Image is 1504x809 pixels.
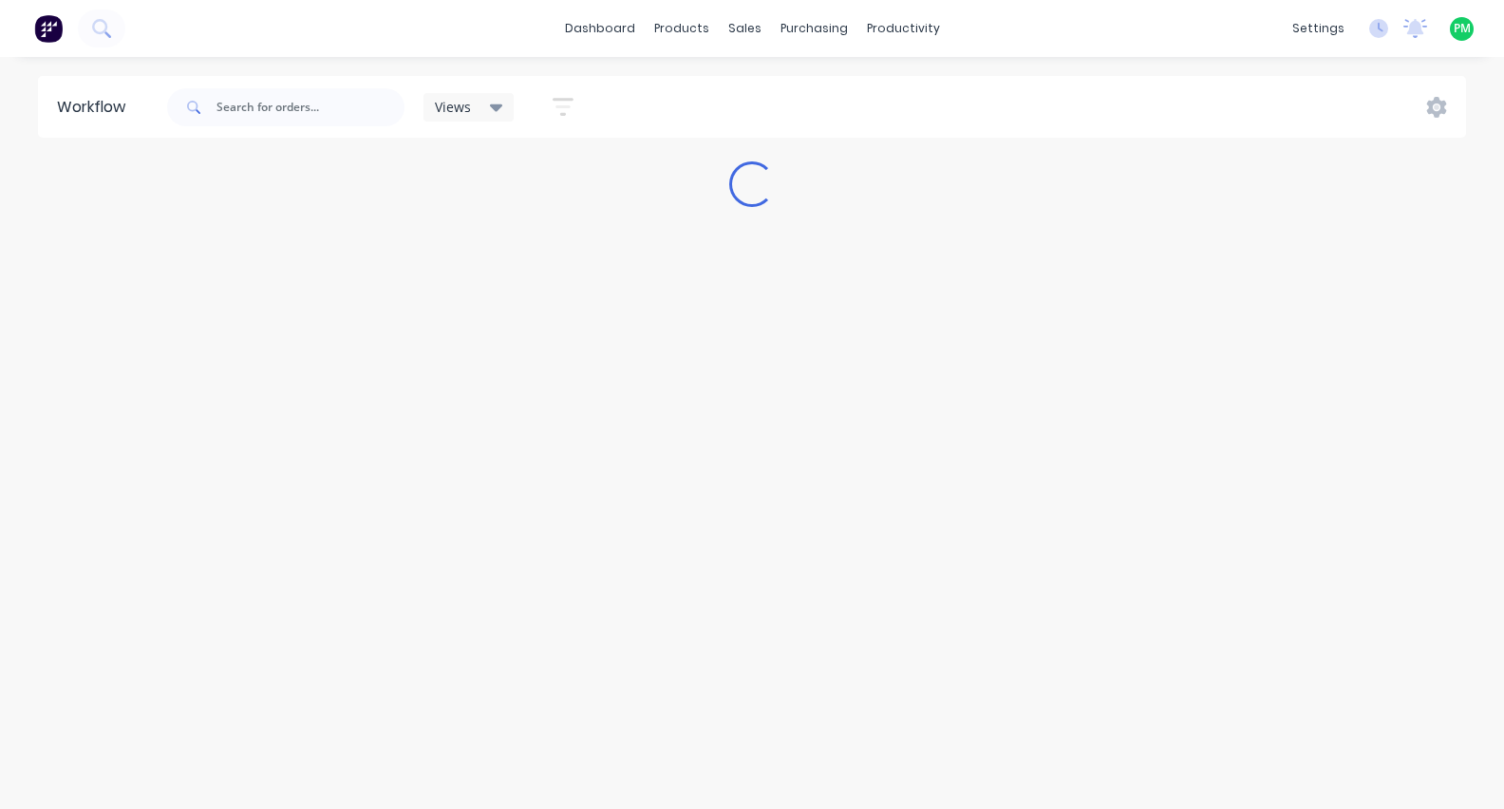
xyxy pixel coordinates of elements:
div: Workflow [57,96,135,119]
input: Search for orders... [216,88,404,126]
div: products [645,14,719,43]
span: Views [435,97,471,117]
span: PM [1454,20,1471,37]
a: dashboard [555,14,645,43]
div: productivity [857,14,949,43]
div: purchasing [771,14,857,43]
div: sales [719,14,771,43]
div: settings [1283,14,1354,43]
img: Factory [34,14,63,43]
